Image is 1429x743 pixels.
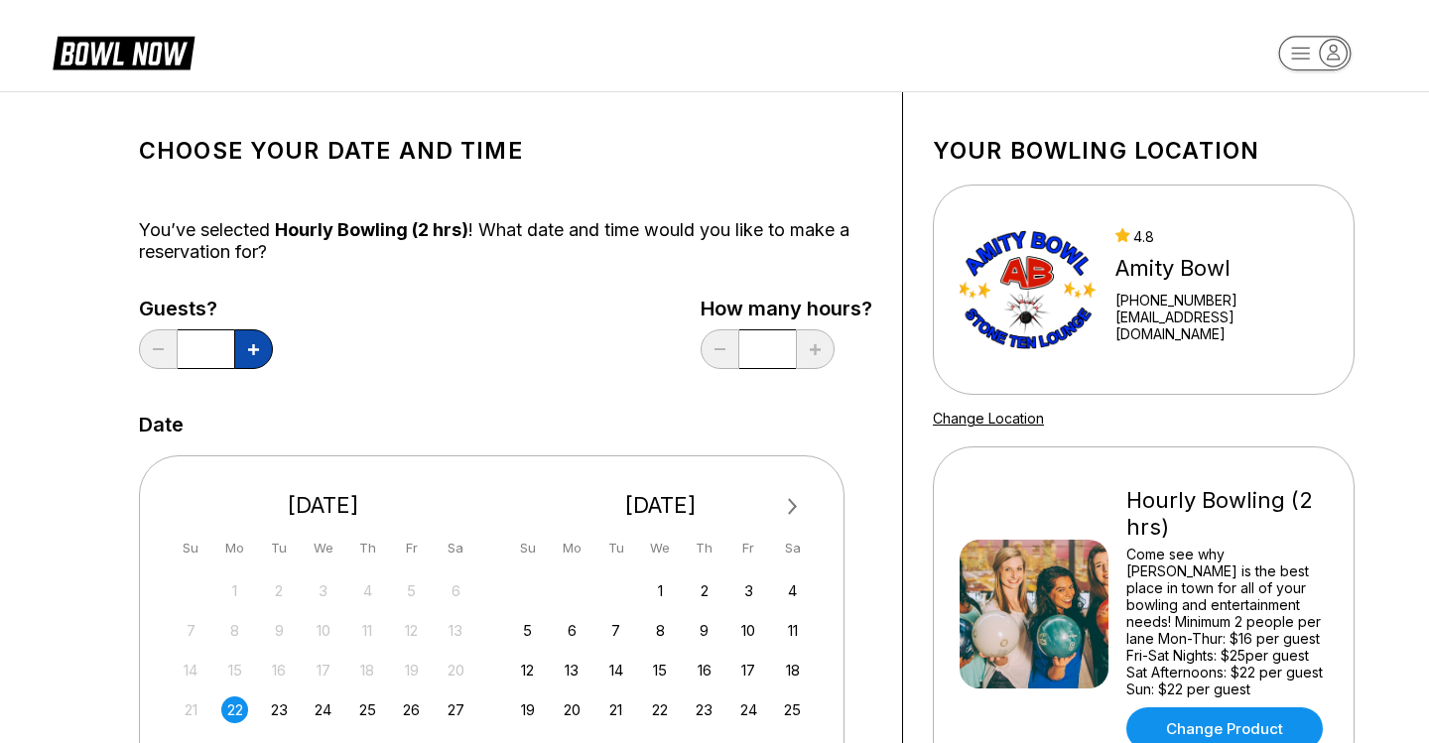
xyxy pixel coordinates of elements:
a: Change Location [933,410,1044,427]
div: Choose Wednesday, September 24th, 2025 [310,696,336,723]
div: [PHONE_NUMBER] [1115,292,1328,309]
div: Choose Sunday, October 19th, 2025 [514,696,541,723]
h1: Your bowling location [933,137,1355,165]
label: How many hours? [701,298,872,319]
div: Choose Saturday, October 18th, 2025 [779,657,806,683]
div: Choose Saturday, September 27th, 2025 [443,696,469,723]
div: Choose Friday, October 17th, 2025 [735,657,762,683]
div: Choose Wednesday, October 15th, 2025 [647,657,674,683]
img: Hourly Bowling (2 hrs) [960,540,1108,688]
div: Choose Monday, October 6th, 2025 [559,617,585,644]
div: Choose Saturday, October 4th, 2025 [779,577,806,604]
div: Choose Thursday, October 9th, 2025 [691,617,717,644]
div: Choose Friday, October 10th, 2025 [735,617,762,644]
div: Not available Wednesday, September 3rd, 2025 [310,577,336,604]
div: Mo [221,535,248,561]
div: Choose Friday, September 26th, 2025 [398,696,425,723]
div: [DATE] [170,492,477,519]
div: Not available Saturday, September 6th, 2025 [443,577,469,604]
div: Tu [602,535,629,561]
div: Not available Thursday, September 11th, 2025 [354,617,381,644]
div: Choose Wednesday, October 22nd, 2025 [647,696,674,723]
div: Not available Wednesday, September 17th, 2025 [310,657,336,683]
div: 4.8 [1115,228,1328,245]
div: Not available Friday, September 5th, 2025 [398,577,425,604]
div: Choose Monday, October 20th, 2025 [559,696,585,723]
div: Choose Sunday, October 5th, 2025 [514,617,541,644]
label: Date [139,414,184,435]
div: Not available Thursday, September 4th, 2025 [354,577,381,604]
div: Choose Tuesday, October 7th, 2025 [602,617,629,644]
div: Choose Tuesday, September 23rd, 2025 [266,696,293,723]
div: Su [514,535,541,561]
div: Th [354,535,381,561]
div: Choose Monday, September 22nd, 2025 [221,696,248,723]
label: Guests? [139,298,273,319]
button: Next Month [777,491,809,523]
div: We [647,535,674,561]
div: Not available Tuesday, September 16th, 2025 [266,657,293,683]
div: Not available Tuesday, September 2nd, 2025 [266,577,293,604]
div: Tu [266,535,293,561]
div: [DATE] [507,492,815,519]
a: [EMAIL_ADDRESS][DOMAIN_NAME] [1115,309,1328,342]
div: Choose Thursday, October 2nd, 2025 [691,577,717,604]
div: Choose Friday, October 24th, 2025 [735,696,762,723]
div: Not available Friday, September 19th, 2025 [398,657,425,683]
div: Choose Friday, October 3rd, 2025 [735,577,762,604]
div: Fr [735,535,762,561]
div: We [310,535,336,561]
div: Sa [779,535,806,561]
div: Not available Saturday, September 13th, 2025 [443,617,469,644]
div: Come see why [PERSON_NAME] is the best place in town for all of your bowling and entertainment ne... [1126,546,1328,697]
div: Choose Wednesday, October 8th, 2025 [647,617,674,644]
div: Not available Sunday, September 21st, 2025 [178,696,204,723]
div: Not available Monday, September 1st, 2025 [221,577,248,604]
div: Sa [443,535,469,561]
img: Amity Bowl [960,215,1098,364]
div: Choose Tuesday, October 14th, 2025 [602,657,629,683]
div: Not available Friday, September 12th, 2025 [398,617,425,644]
div: Not available Tuesday, September 9th, 2025 [266,617,293,644]
div: Choose Saturday, October 11th, 2025 [779,617,806,644]
div: Not available Sunday, September 7th, 2025 [178,617,204,644]
div: You’ve selected ! What date and time would you like to make a reservation for? [139,219,872,263]
div: Choose Thursday, October 23rd, 2025 [691,696,717,723]
div: Choose Sunday, October 12th, 2025 [514,657,541,683]
div: Choose Thursday, September 25th, 2025 [354,696,381,723]
div: Choose Thursday, October 16th, 2025 [691,657,717,683]
div: Choose Wednesday, October 1st, 2025 [647,577,674,604]
div: Not available Saturday, September 20th, 2025 [443,657,469,683]
div: Mo [559,535,585,561]
div: Th [691,535,717,561]
div: Not available Monday, September 8th, 2025 [221,617,248,644]
div: Fr [398,535,425,561]
span: Hourly Bowling (2 hrs) [275,219,468,240]
div: Not available Thursday, September 18th, 2025 [354,657,381,683]
div: Choose Tuesday, October 21st, 2025 [602,696,629,723]
div: Choose Saturday, October 25th, 2025 [779,696,806,723]
div: Not available Sunday, September 14th, 2025 [178,657,204,683]
div: Choose Monday, October 13th, 2025 [559,657,585,683]
div: Not available Monday, September 15th, 2025 [221,657,248,683]
h1: Choose your Date and time [139,137,872,165]
div: Hourly Bowling (2 hrs) [1126,487,1328,541]
div: Amity Bowl [1115,255,1328,282]
div: Su [178,535,204,561]
div: Not available Wednesday, September 10th, 2025 [310,617,336,644]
